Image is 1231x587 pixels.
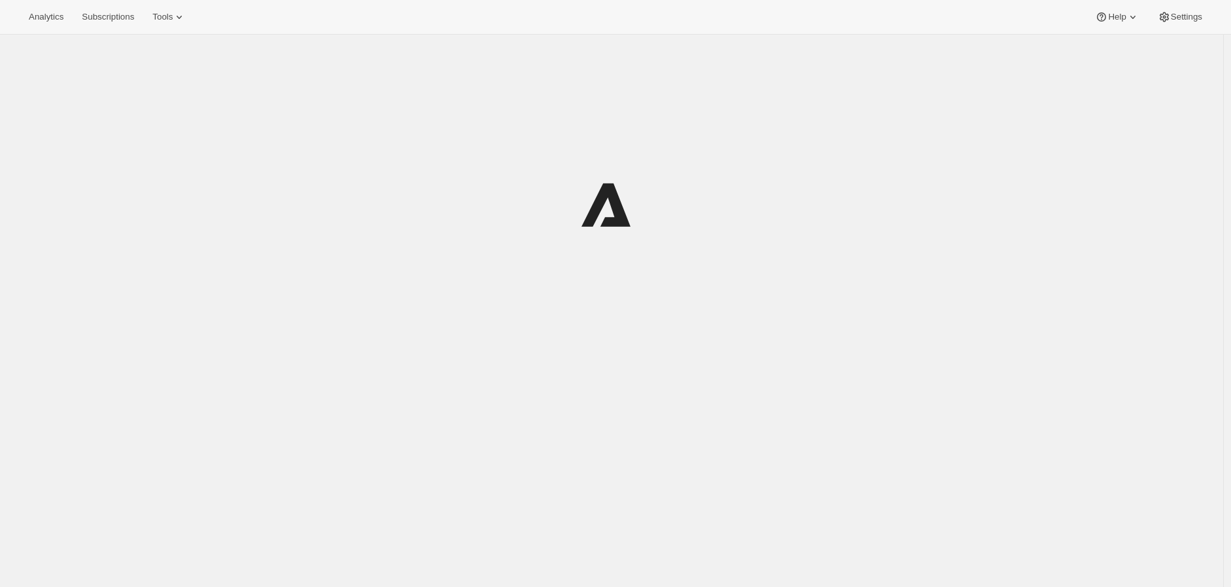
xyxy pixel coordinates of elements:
button: Help [1087,8,1147,26]
button: Subscriptions [74,8,142,26]
button: Settings [1150,8,1210,26]
button: Analytics [21,8,71,26]
span: Subscriptions [82,12,134,22]
button: Tools [145,8,194,26]
span: Analytics [29,12,63,22]
span: Tools [152,12,173,22]
span: Settings [1171,12,1202,22]
span: Help [1108,12,1126,22]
